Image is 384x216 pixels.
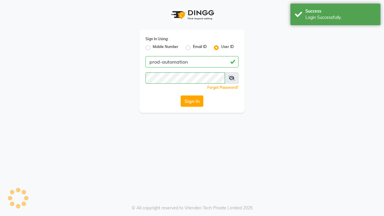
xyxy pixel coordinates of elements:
[305,14,376,21] div: Login Successfully.
[193,44,207,51] label: Email ID
[145,72,225,84] input: Username
[181,95,203,107] button: Sign In
[207,85,238,90] a: Forgot Password?
[221,44,234,51] label: User ID
[305,8,376,14] div: Success
[153,44,178,51] label: Mobile Number
[145,36,168,42] label: Sign In Using:
[145,56,238,67] input: Username
[168,6,216,24] img: logo1.svg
